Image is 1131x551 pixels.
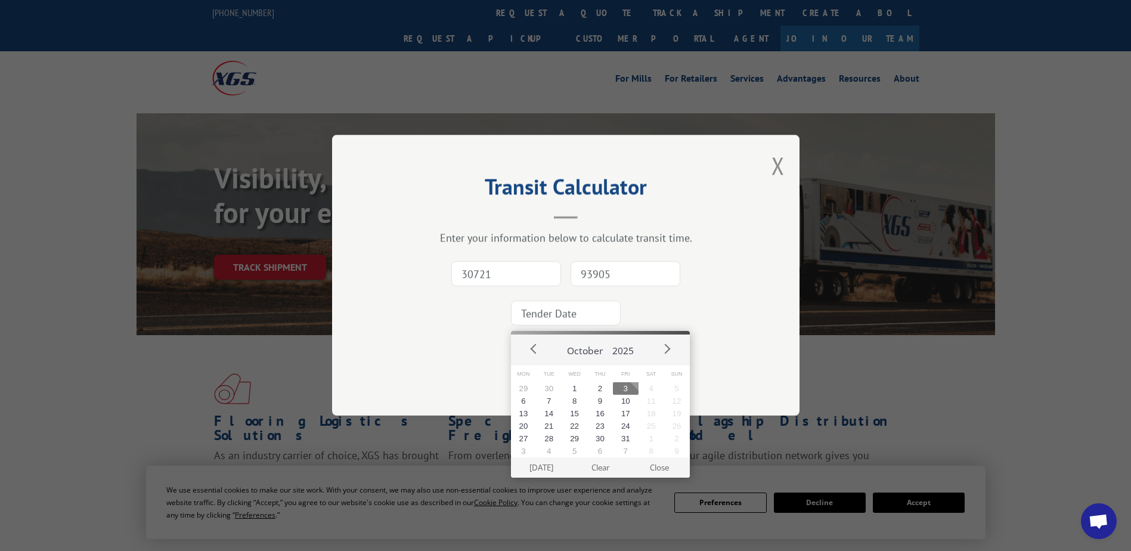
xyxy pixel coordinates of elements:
span: Thu [587,366,613,383]
button: 23 [587,420,613,432]
button: 24 [613,420,639,432]
button: Close modal [771,150,785,181]
button: 4 [639,382,664,395]
span: Sat [639,366,664,383]
span: Fri [613,366,639,383]
button: 5 [562,445,587,457]
button: 9 [664,445,690,457]
button: 22 [562,420,587,432]
button: 20 [511,420,537,432]
button: 2 [587,382,613,395]
button: 19 [664,407,690,420]
button: 30 [587,432,613,445]
button: 15 [562,407,587,420]
button: 12 [664,395,690,407]
button: 8 [639,445,664,457]
span: Mon [511,366,537,383]
button: 13 [511,407,537,420]
span: Sun [664,366,690,383]
button: 5 [664,382,690,395]
span: Wed [562,366,587,383]
button: 27 [511,432,537,445]
button: 4 [536,445,562,457]
h2: Transit Calculator [392,178,740,201]
div: Enter your information below to calculate transit time. [392,231,740,245]
button: 17 [613,407,639,420]
input: Dest. Zip [571,262,680,287]
button: 1 [562,382,587,395]
button: 8 [562,395,587,407]
button: Prev [525,340,543,358]
input: Origin Zip [451,262,561,287]
button: 29 [511,382,537,395]
button: 6 [587,445,613,457]
button: 3 [511,445,537,457]
button: Clear [571,457,630,478]
button: [DATE] [512,457,571,478]
button: 7 [536,395,562,407]
button: 26 [664,420,690,432]
button: 6 [511,395,537,407]
button: 10 [613,395,639,407]
span: Tue [536,366,562,383]
button: October [562,335,608,362]
button: Close [630,457,689,478]
input: Tender Date [511,301,621,326]
button: 1 [639,432,664,445]
button: 7 [613,445,639,457]
button: 2025 [608,335,639,362]
button: 3 [613,382,639,395]
button: 30 [536,382,562,395]
div: Open chat [1081,503,1117,539]
button: 2 [664,432,690,445]
button: Next [658,340,675,358]
button: 11 [639,395,664,407]
button: 21 [536,420,562,432]
button: 18 [639,407,664,420]
button: 9 [587,395,613,407]
button: 25 [639,420,664,432]
button: 29 [562,432,587,445]
button: 16 [587,407,613,420]
button: 28 [536,432,562,445]
button: 31 [613,432,639,445]
button: 14 [536,407,562,420]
